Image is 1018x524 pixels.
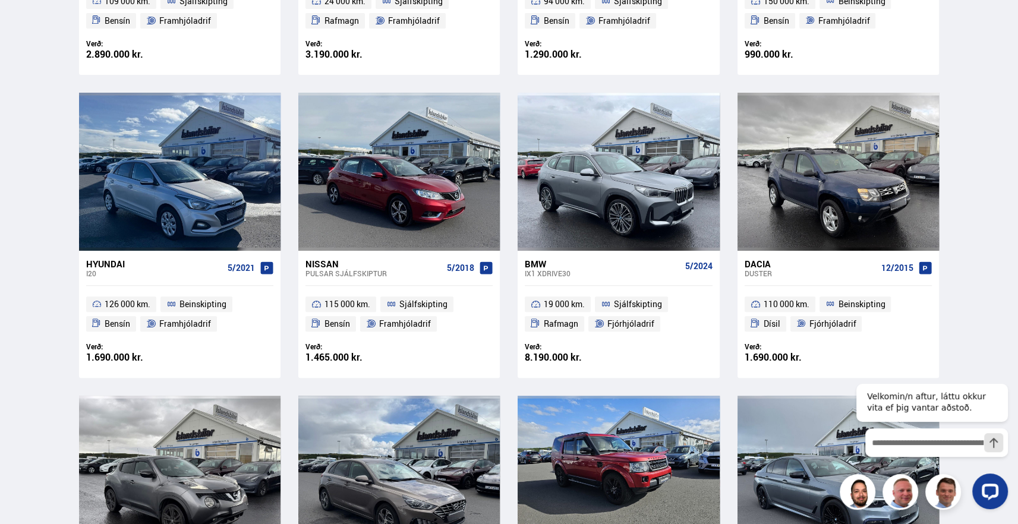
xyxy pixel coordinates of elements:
span: Rafmagn [324,14,359,28]
div: Verð: [525,39,619,48]
span: 110 000 km. [764,297,809,311]
div: i20 [86,269,223,277]
div: Verð: [745,39,839,48]
span: Framhjóladrif [598,14,650,28]
div: ix1 XDRIVE30 [525,269,680,277]
div: 1.690.000 kr. [745,352,839,362]
iframe: LiveChat chat widget [847,362,1013,519]
div: Pulsar SJÁLFSKIPTUR [305,269,442,277]
span: Bensín [105,317,130,331]
div: 8.190.000 kr. [525,352,619,362]
span: 12/2015 [881,263,913,273]
div: Verð: [86,342,180,351]
span: Bensín [764,14,789,28]
span: Bensín [105,14,130,28]
div: 1.290.000 kr. [525,49,619,59]
div: Duster [745,269,877,277]
a: Hyundai i20 5/2021 126 000 km. Beinskipting Bensín Framhjóladrif Verð: 1.690.000 kr. [79,251,280,378]
span: Fjórhjóladrif [809,317,856,331]
span: 19 000 km. [544,297,585,311]
span: Bensín [544,14,569,28]
img: nhp88E3Fdnt1Opn2.png [841,476,877,512]
div: Verð: [86,39,180,48]
div: 2.890.000 kr. [86,49,180,59]
div: Verð: [305,39,399,48]
div: Verð: [305,342,399,351]
span: Sjálfskipting [614,297,662,311]
span: Bensín [324,317,350,331]
a: Dacia Duster 12/2015 110 000 km. Beinskipting Dísil Fjórhjóladrif Verð: 1.690.000 kr. [738,251,939,378]
div: Nissan [305,258,442,269]
span: 5/2018 [447,263,474,273]
a: BMW ix1 XDRIVE30 5/2024 19 000 km. Sjálfskipting Rafmagn Fjórhjóladrif Verð: 8.190.000 kr. [518,251,719,378]
span: Beinskipting [179,297,226,311]
span: Rafmagn [544,317,578,331]
span: Framhjóladrif [159,317,211,331]
span: Beinskipting [838,297,885,311]
div: Verð: [525,342,619,351]
div: BMW [525,258,680,269]
div: 1.465.000 kr. [305,352,399,362]
span: 126 000 km. [105,297,150,311]
span: 5/2021 [228,263,255,273]
a: Nissan Pulsar SJÁLFSKIPTUR 5/2018 115 000 km. Sjálfskipting Bensín Framhjóladrif Verð: 1.465.000 kr. [298,251,500,378]
span: 5/2024 [685,261,713,271]
span: 115 000 km. [324,297,370,311]
span: Fjórhjóladrif [607,317,654,331]
div: Dacia [745,258,877,269]
div: 3.190.000 kr. [305,49,399,59]
span: Sjálfskipting [399,297,447,311]
div: Hyundai [86,258,223,269]
div: Verð: [745,342,839,351]
div: 1.690.000 kr. [86,352,180,362]
span: Framhjóladrif [818,14,869,28]
span: Dísil [764,317,780,331]
div: 990.000 kr. [745,49,839,59]
span: Framhjóladrif [159,14,211,28]
span: Framhjóladrif [388,14,440,28]
span: Framhjóladrif [379,317,431,331]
